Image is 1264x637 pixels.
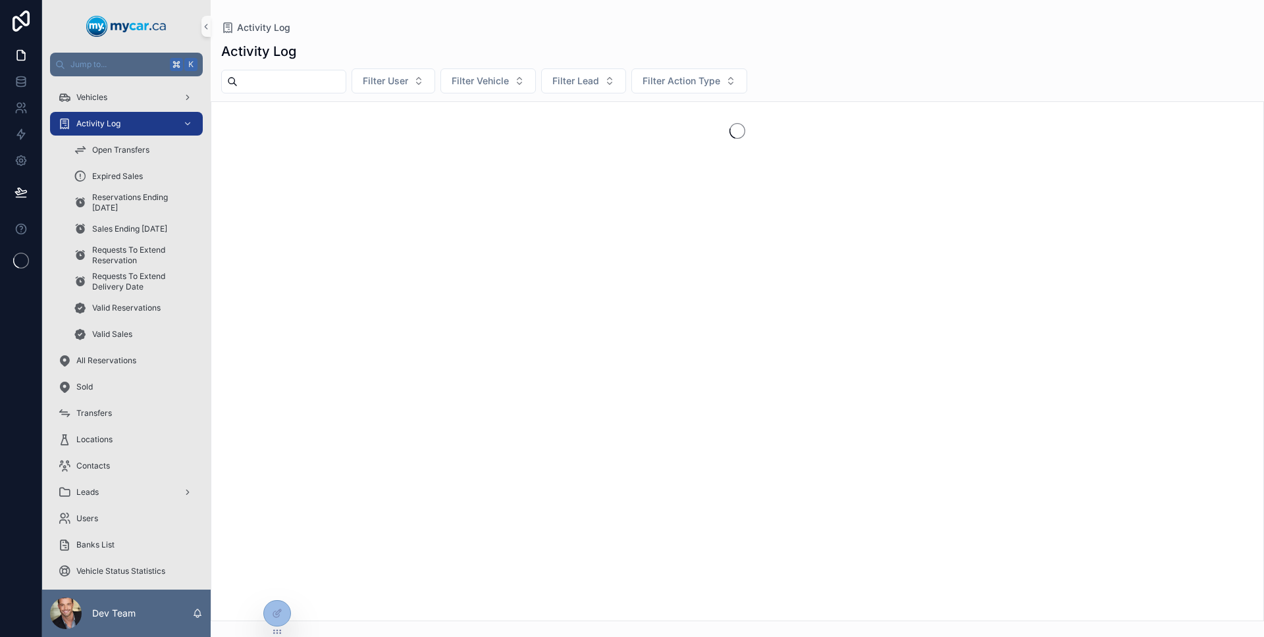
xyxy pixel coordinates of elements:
[42,76,211,590] div: scrollable content
[50,112,203,136] a: Activity Log
[221,21,290,34] a: Activity Log
[76,566,165,576] span: Vehicle Status Statistics
[50,454,203,478] a: Contacts
[50,480,203,504] a: Leads
[50,86,203,109] a: Vehicles
[76,355,136,366] span: All Reservations
[76,92,107,103] span: Vehicles
[66,270,203,293] a: Requests To Extend Delivery Date
[92,224,167,234] span: Sales Ending [DATE]
[86,16,167,37] img: App logo
[50,428,203,451] a: Locations
[66,165,203,188] a: Expired Sales
[66,191,203,215] a: Reservations Ending [DATE]
[70,59,165,70] span: Jump to...
[50,53,203,76] button: Jump to...K
[631,68,747,93] button: Select Button
[50,401,203,425] a: Transfers
[221,42,296,61] h1: Activity Log
[50,375,203,399] a: Sold
[66,296,203,320] a: Valid Reservations
[50,559,203,583] a: Vehicle Status Statistics
[76,487,99,497] span: Leads
[92,245,190,266] span: Requests To Extend Reservation
[76,382,93,392] span: Sold
[66,138,203,162] a: Open Transfers
[76,408,112,419] span: Transfers
[50,507,203,530] a: Users
[92,171,143,182] span: Expired Sales
[452,74,509,88] span: Filter Vehicle
[92,145,149,155] span: Open Transfers
[76,434,113,445] span: Locations
[541,68,626,93] button: Select Button
[363,74,408,88] span: Filter User
[66,322,203,346] a: Valid Sales
[186,59,196,70] span: K
[76,461,110,471] span: Contacts
[66,217,203,241] a: Sales Ending [DATE]
[76,118,120,129] span: Activity Log
[92,271,190,292] span: Requests To Extend Delivery Date
[643,74,720,88] span: Filter Action Type
[76,513,98,524] span: Users
[50,349,203,372] a: All Reservations
[92,607,136,620] p: Dev Team
[440,68,536,93] button: Select Button
[237,21,290,34] span: Activity Log
[92,329,132,340] span: Valid Sales
[76,540,115,550] span: Banks List
[92,192,190,213] span: Reservations Ending [DATE]
[352,68,435,93] button: Select Button
[66,243,203,267] a: Requests To Extend Reservation
[552,74,599,88] span: Filter Lead
[50,533,203,557] a: Banks List
[92,303,161,313] span: Valid Reservations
